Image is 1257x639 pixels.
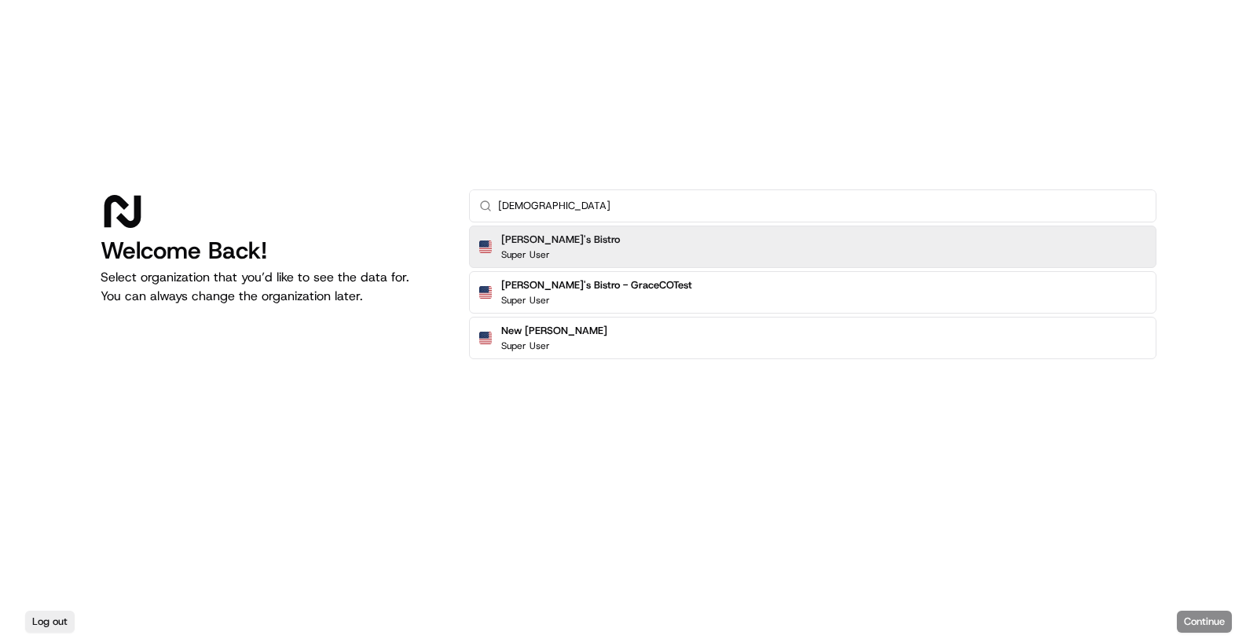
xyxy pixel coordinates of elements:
[501,294,550,307] p: Super User
[101,237,444,265] h1: Welcome Back!
[101,268,444,306] p: Select organization that you’d like to see the data for. You can always change the organization l...
[469,222,1156,362] div: Suggestions
[479,286,492,299] img: Flag of us
[25,611,75,633] button: Log out
[501,340,550,352] p: Super User
[498,190,1146,222] input: Type to search...
[479,241,492,253] img: Flag of us
[501,324,607,338] h2: New [PERSON_NAME]
[501,278,692,292] h2: [PERSON_NAME]'s Bistro - GraceCOTest
[479,332,492,344] img: Flag of us
[501,233,620,247] h2: [PERSON_NAME]'s Bistro
[501,248,550,261] p: Super User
